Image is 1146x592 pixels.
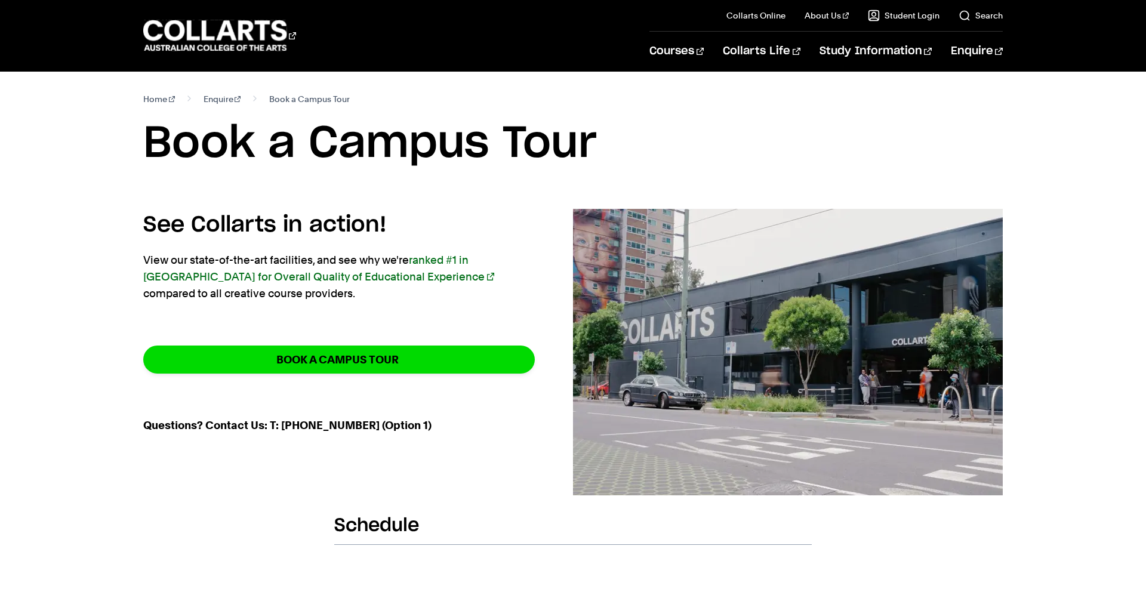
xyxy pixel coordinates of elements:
div: Go to homepage [143,18,296,53]
a: Home [143,91,175,107]
h2: Schedule [334,514,812,545]
a: Collarts Life [723,32,800,71]
a: Enquire [204,91,241,107]
strong: Questions? Contact Us: T: [PHONE_NUMBER] (Option 1) [143,419,432,431]
a: Enquire [951,32,1003,71]
a: Search [959,10,1003,21]
a: BOOK A CAMPUS TOUR [143,346,535,374]
h1: Book a Campus Tour [143,117,1003,171]
a: About Us [805,10,849,21]
h4: See Collarts in action! [143,209,535,241]
strong: BOOK A CAMPUS TOUR [276,353,399,366]
a: Courses [649,32,704,71]
a: Collarts Online [726,10,785,21]
a: Student Login [868,10,939,21]
a: Study Information [820,32,932,71]
p: View our state-of-the-art facilities, and see why we're compared to all creative course providers. [143,252,535,302]
span: Book a Campus Tour [269,91,350,107]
